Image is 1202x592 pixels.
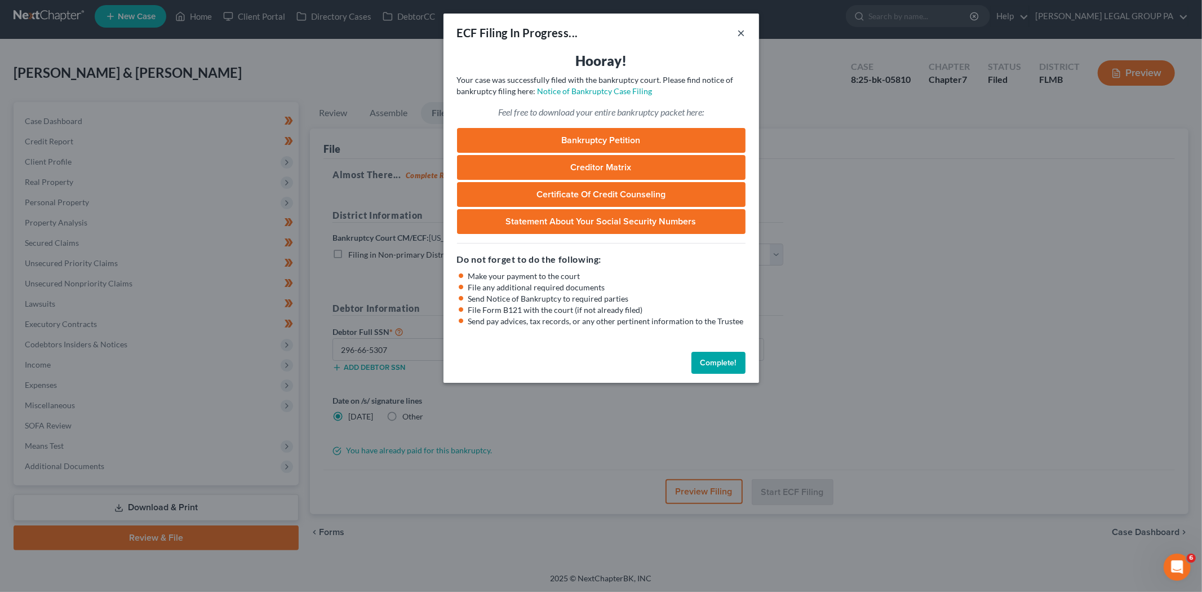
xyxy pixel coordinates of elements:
[457,106,746,119] p: Feel free to download your entire bankruptcy packet here:
[468,282,746,293] li: File any additional required documents
[1187,554,1196,563] span: 6
[457,253,746,266] h5: Do not forget to do the following:
[538,86,653,96] a: Notice of Bankruptcy Case Filing
[457,209,746,234] a: Statement About Your Social Security Numbers
[457,75,734,96] span: Your case was successfully filed with the bankruptcy court. Please find notice of bankruptcy fili...
[457,155,746,180] a: Creditor Matrix
[468,271,746,282] li: Make your payment to the court
[457,25,578,41] div: ECF Filing In Progress...
[1164,554,1191,581] iframe: Intercom live chat
[468,293,746,304] li: Send Notice of Bankruptcy to required parties
[738,26,746,39] button: ×
[691,352,746,374] button: Complete!
[457,128,746,153] a: Bankruptcy Petition
[457,182,746,207] a: Certificate of Credit Counseling
[468,304,746,316] li: File Form B121 with the court (if not already filed)
[457,52,746,70] h3: Hooray!
[468,316,746,327] li: Send pay advices, tax records, or any other pertinent information to the Trustee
